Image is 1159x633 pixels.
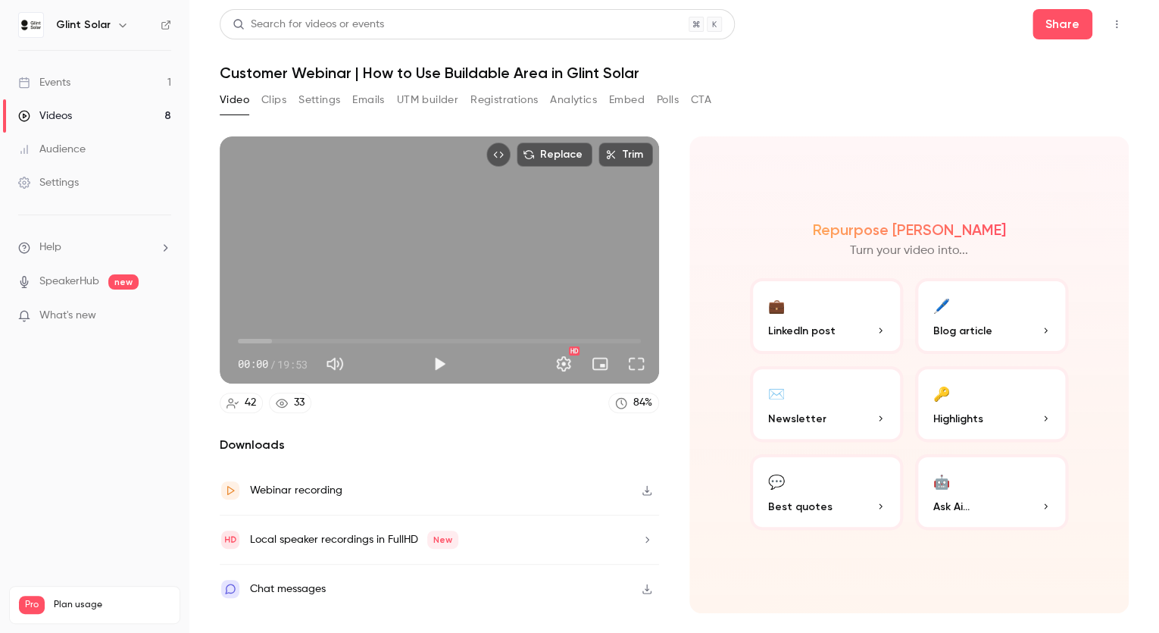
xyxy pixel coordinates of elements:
button: Settings [548,349,579,379]
span: Pro [19,596,45,614]
button: Replace [517,143,592,167]
span: Ask Ai... [933,499,970,515]
div: 33 [294,395,305,411]
button: Trim [598,143,653,167]
button: 🔑Highlights [915,366,1068,442]
button: Embed video [486,143,511,167]
span: 19:53 [277,356,308,372]
button: Turn on miniplayer [585,349,615,379]
span: LinkedIn post [768,323,836,339]
div: Search for videos or events [233,17,384,33]
button: Embed [609,88,645,112]
div: Audience [18,142,86,157]
button: Emails [352,88,384,112]
div: 🤖 [933,469,950,493]
div: ✉️ [768,381,785,405]
span: 00:00 [238,356,268,372]
span: Help [39,240,61,255]
p: Turn your video into... [850,242,968,260]
div: 💼 [768,293,785,317]
span: Blog article [933,323,992,339]
button: CTA [691,88,711,112]
a: SpeakerHub [39,274,99,290]
div: Webinar recording [250,481,342,500]
div: 💬 [768,469,785,493]
button: Share [1032,9,1092,39]
div: Videos [18,108,72,124]
span: Newsletter [768,411,826,427]
button: 🖊️Blog article [915,278,1068,354]
h2: Repurpose [PERSON_NAME] [813,221,1006,239]
span: / [270,356,276,372]
div: HD [569,346,579,356]
div: 🖊️ [933,293,950,317]
iframe: Noticeable Trigger [153,309,171,323]
h6: Glint Solar [56,17,111,33]
div: 00:00 [238,356,308,372]
div: Events [18,75,70,90]
span: New [427,531,458,549]
div: Settings [18,175,79,190]
button: 🤖Ask Ai... [915,454,1068,530]
div: Chat messages [250,580,326,598]
div: 84 % [633,395,652,411]
button: 💼LinkedIn post [750,278,903,354]
li: help-dropdown-opener [18,240,171,255]
button: Full screen [621,349,651,379]
a: 84% [608,393,659,413]
span: What's new [39,308,96,324]
button: Analytics [550,88,597,112]
button: Settings [298,88,340,112]
button: Top Bar Actions [1104,12,1129,36]
a: 42 [220,393,263,413]
button: Mute [320,349,350,379]
button: Polls [657,88,679,112]
a: 33 [269,393,311,413]
button: Play [424,349,455,379]
button: 💬Best quotes [750,454,903,530]
span: Best quotes [768,499,833,515]
span: Highlights [933,411,983,427]
div: Local speaker recordings in FullHD [250,531,458,549]
button: Clips [261,88,286,112]
div: 🔑 [933,381,950,405]
h2: Downloads [220,436,659,454]
h1: Customer Webinar | How to Use Buildable Area in Glint Solar [220,64,1129,82]
span: Plan usage [54,599,170,611]
button: Video [220,88,249,112]
button: UTM builder [397,88,458,112]
img: Glint Solar [19,13,43,37]
button: Registrations [470,88,538,112]
button: ✉️Newsletter [750,366,903,442]
span: new [108,274,139,290]
div: 42 [245,395,256,411]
